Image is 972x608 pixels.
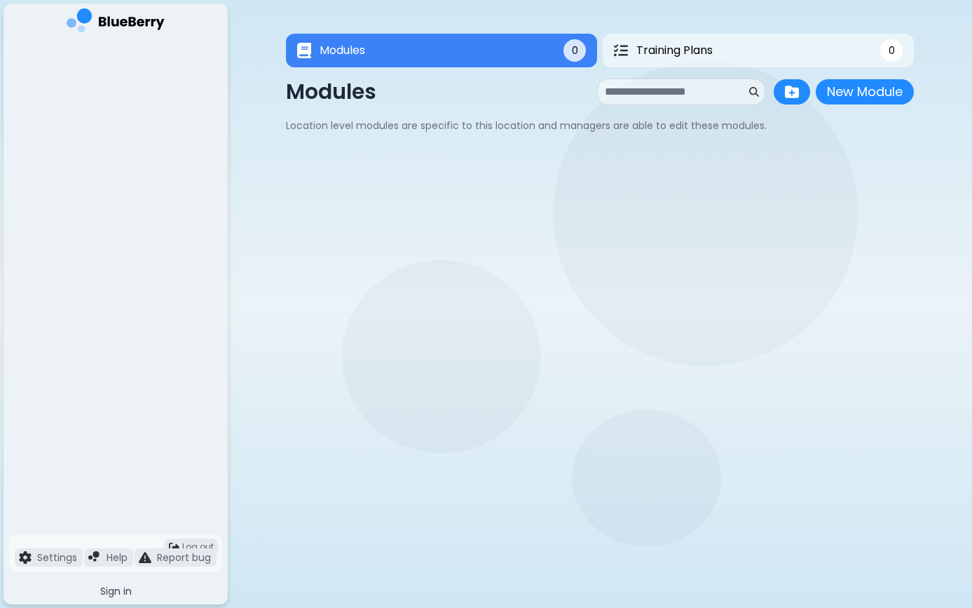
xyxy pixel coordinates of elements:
p: Report bug [157,551,211,564]
img: file icon [88,551,101,564]
span: Training Plans [636,42,713,59]
img: folder plus icon [785,85,799,99]
img: Training Plans [614,43,628,58]
button: Training PlansTraining Plans0 [603,34,914,67]
img: file icon [19,551,32,564]
button: New Module [816,79,914,104]
img: Modules [297,43,311,59]
button: ModulesModules0 [286,34,597,67]
p: Help [107,551,128,564]
span: Modules [320,42,365,59]
button: Sign in [9,578,222,604]
p: Location level modules are specific to this location and managers are able to edit these modules. [286,119,914,132]
img: file icon [139,551,151,564]
span: Log out [182,541,214,553]
span: Sign in [100,585,132,597]
span: 0 [572,44,578,57]
img: logout [169,542,179,553]
p: Modules [286,79,376,104]
span: 0 [889,44,895,57]
p: Settings [37,551,77,564]
img: search icon [749,87,759,97]
img: company logo [67,8,165,37]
